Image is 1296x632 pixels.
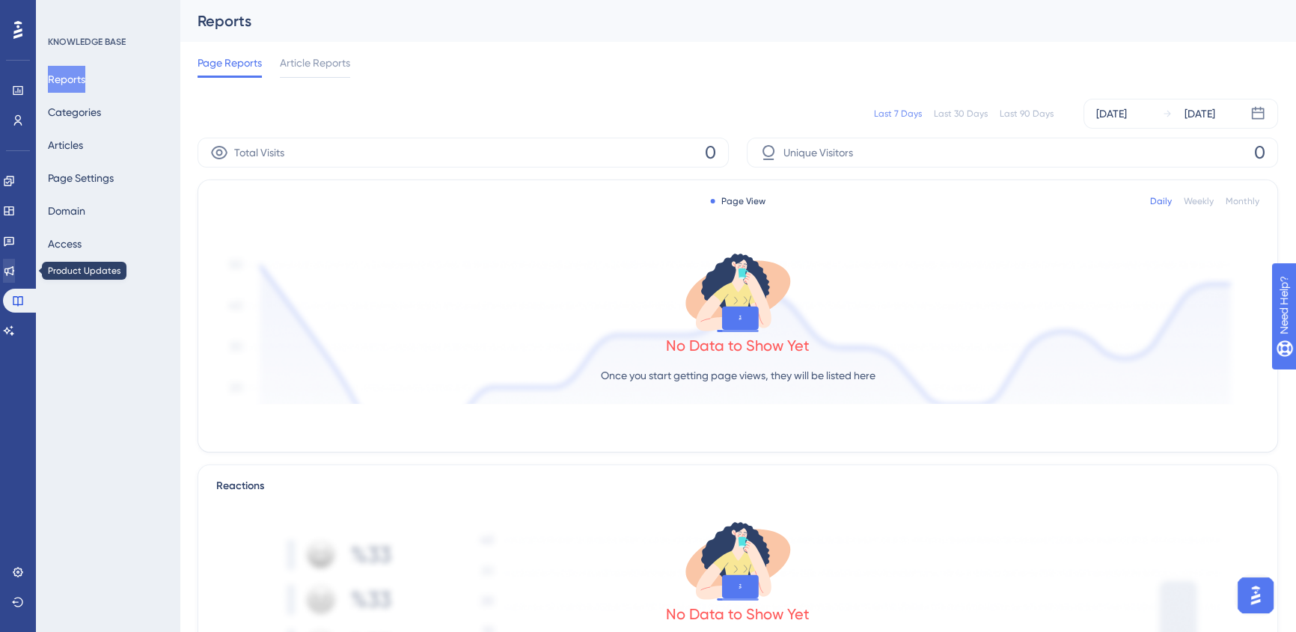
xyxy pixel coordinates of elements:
[711,195,765,207] div: Page View
[1226,195,1259,207] div: Monthly
[601,366,875,384] p: Once you start getting page views, they will be listed here
[666,335,810,356] div: No Data to Show Yet
[48,132,83,159] button: Articles
[48,197,85,224] button: Domain
[234,144,284,162] span: Total Visits
[1150,195,1172,207] div: Daily
[198,10,1241,31] div: Reports
[1254,141,1265,165] span: 0
[35,4,94,22] span: Need Help?
[1184,195,1214,207] div: Weekly
[216,477,1259,495] div: Reactions
[934,108,988,120] div: Last 30 Days
[48,66,85,93] button: Reports
[783,144,853,162] span: Unique Visitors
[1000,108,1054,120] div: Last 90 Days
[198,54,262,72] span: Page Reports
[48,165,114,191] button: Page Settings
[280,54,350,72] span: Article Reports
[1185,105,1215,123] div: [DATE]
[1233,573,1278,618] iframe: UserGuiding AI Assistant Launcher
[874,108,922,120] div: Last 7 Days
[705,141,716,165] span: 0
[48,230,82,257] button: Access
[48,36,126,48] div: KNOWLEDGE BASE
[1096,105,1127,123] div: [DATE]
[666,604,810,625] div: No Data to Show Yet
[48,99,101,126] button: Categories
